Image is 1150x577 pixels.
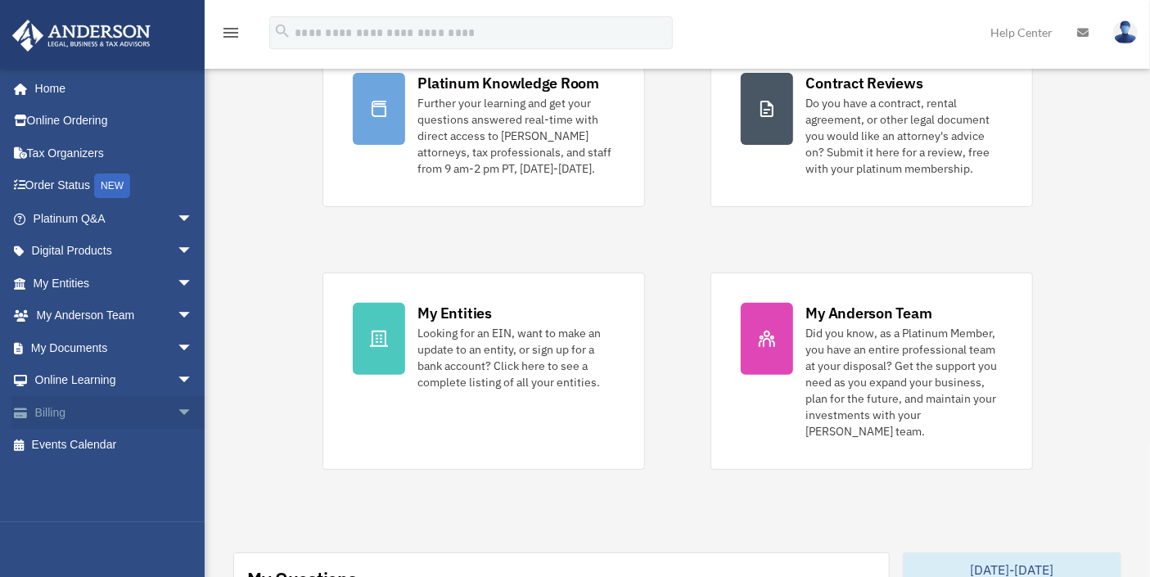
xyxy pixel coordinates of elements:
a: menu [221,29,241,43]
a: Order StatusNEW [11,169,218,203]
a: My Entitiesarrow_drop_down [11,267,218,300]
a: Contract Reviews Do you have a contract, rental agreement, or other legal document you would like... [710,43,1033,207]
div: Did you know, as a Platinum Member, you have an entire professional team at your disposal? Get th... [806,325,1003,440]
i: search [273,22,291,40]
div: My Anderson Team [806,303,932,323]
span: arrow_drop_down [177,267,210,300]
a: My Documentsarrow_drop_down [11,331,218,364]
span: arrow_drop_down [177,364,210,398]
a: Events Calendar [11,429,218,462]
img: User Pic [1113,20,1138,44]
div: My Entities [418,303,492,323]
div: Further your learning and get your questions answered real-time with direct access to [PERSON_NAM... [418,95,615,177]
a: My Anderson Teamarrow_drop_down [11,300,218,332]
span: arrow_drop_down [177,331,210,365]
a: My Anderson Team Did you know, as a Platinum Member, you have an entire professional team at your... [710,273,1033,470]
div: NEW [94,174,130,198]
a: Online Ordering [11,105,218,137]
i: menu [221,23,241,43]
div: Looking for an EIN, want to make an update to an entity, or sign up for a bank account? Click her... [418,325,615,390]
a: Billingarrow_drop_down [11,396,218,429]
a: Platinum Knowledge Room Further your learning and get your questions answered real-time with dire... [322,43,645,207]
a: Tax Organizers [11,137,218,169]
a: Digital Productsarrow_drop_down [11,235,218,268]
span: arrow_drop_down [177,396,210,430]
div: Do you have a contract, rental agreement, or other legal document you would like an attorney's ad... [806,95,1003,177]
div: Platinum Knowledge Room [418,73,600,93]
a: My Entities Looking for an EIN, want to make an update to an entity, or sign up for a bank accoun... [322,273,645,470]
img: Anderson Advisors Platinum Portal [7,20,156,52]
span: arrow_drop_down [177,235,210,268]
a: Online Learningarrow_drop_down [11,364,218,397]
span: arrow_drop_down [177,202,210,236]
a: Platinum Q&Aarrow_drop_down [11,202,218,235]
span: arrow_drop_down [177,300,210,333]
a: Home [11,72,210,105]
div: Contract Reviews [806,73,923,93]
